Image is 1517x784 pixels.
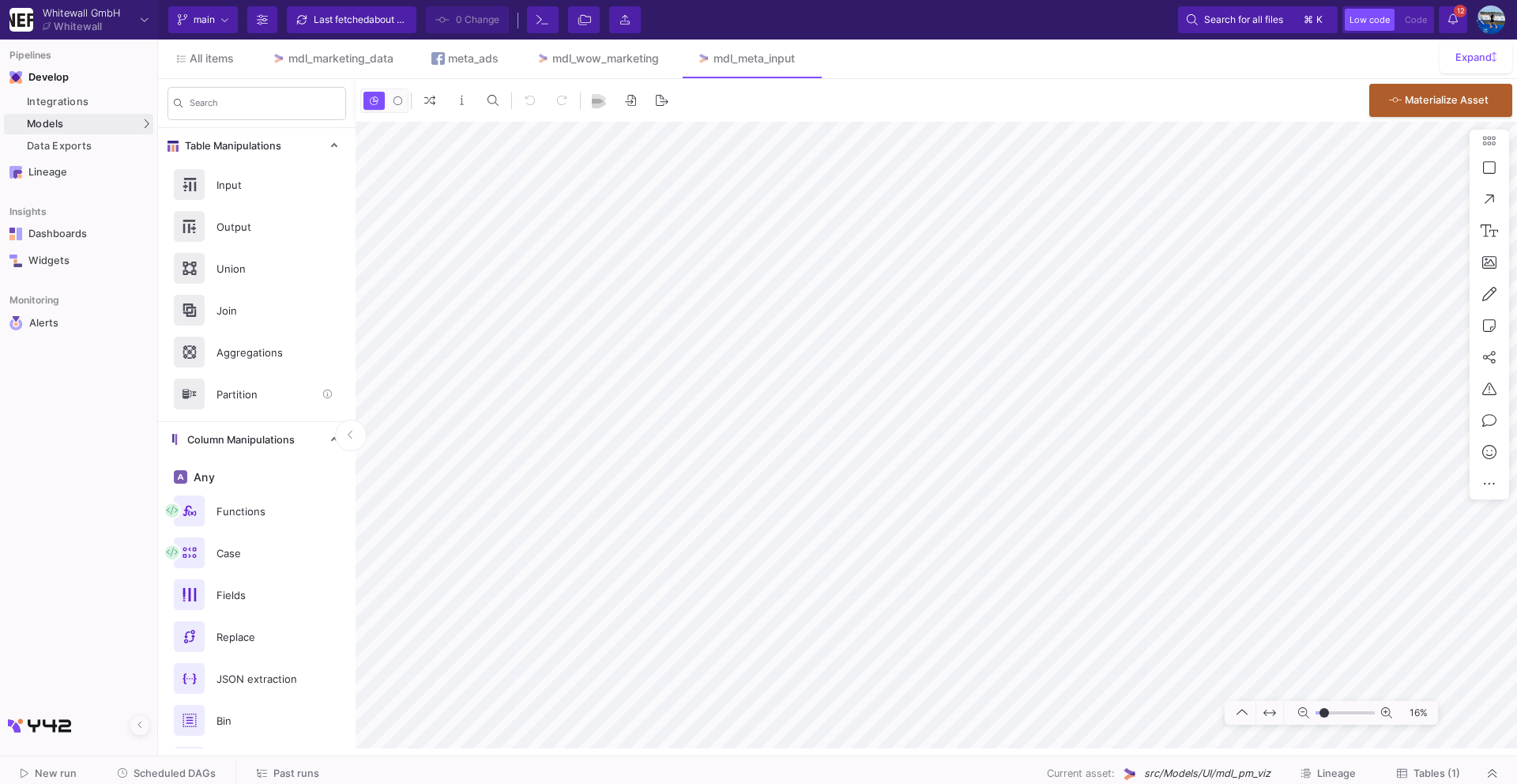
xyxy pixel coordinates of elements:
button: Fields [158,574,356,616]
div: Dashboards [28,228,131,240]
span: Table Manipulations [179,140,281,153]
div: Partition [207,383,316,406]
button: Last fetchedabout 5 hours ago [287,6,416,33]
span: Current asset: [1047,766,1115,781]
span: main [194,8,215,32]
span: Models [27,118,64,130]
div: Union [207,257,316,281]
div: Last fetched [314,8,408,32]
span: about 5 hours ago [369,13,448,25]
button: Join [158,289,356,331]
span: Tables (1) [1413,767,1460,779]
a: Navigation iconAlerts [4,310,153,337]
span: ⌘ [1304,10,1313,29]
span: Column Manipulations [181,434,295,447]
div: Functions [207,499,316,523]
div: Input [207,173,316,197]
button: Low code [1345,9,1395,31]
button: Replace [158,616,356,658]
div: Table Manipulations [158,164,356,421]
span: Any [190,471,215,484]
div: Data Exports [27,140,149,153]
img: UI Model [1121,766,1138,782]
button: Case [158,532,356,574]
a: Navigation iconWidgets [4,248,153,273]
img: Tab icon [697,52,710,66]
span: Code [1405,14,1427,25]
button: Bin [158,699,356,741]
input: Search [190,100,340,111]
img: Tab icon [272,52,285,66]
div: Widgets [28,254,131,267]
span: Scheduled DAGs [134,767,216,779]
button: ⌘k [1299,10,1329,29]
mat-expansion-panel-header: Table Manipulations [158,128,356,164]
span: Search for all files [1204,8,1283,32]
button: Search for all files⌘k [1178,6,1338,33]
div: Whitewall [54,21,102,32]
button: JSON extraction [158,658,356,699]
img: Tab icon [536,52,550,66]
div: Aggregations [207,341,316,364]
img: YZ4Yr8zUCx6JYM5gIgaTIQYeTXdcwQjnYC8iZtTV.png [9,8,33,32]
div: mdl_meta_input [713,52,795,65]
button: 12 [1439,6,1467,33]
a: Integrations [4,92,153,112]
mat-expansion-panel-header: Navigation iconDevelop [4,65,153,90]
div: Lineage [28,166,131,179]
a: Navigation iconLineage [4,160,153,185]
div: Output [207,215,316,239]
button: Materialize Asset [1369,84,1512,117]
span: Past runs [273,767,319,779]
img: Navigation icon [9,71,22,84]
div: Replace [207,625,316,649]
div: Alerts [29,316,132,330]
span: k [1316,10,1323,29]
button: Partition [158,373,356,415]
div: Develop [28,71,52,84]
button: Functions [158,490,356,532]
button: main [168,6,238,33]
div: Whitewall GmbH [43,8,120,18]
button: Output [158,205,356,247]
span: 16% [1398,699,1434,727]
span: Materialize Asset [1405,94,1489,106]
button: Union [158,247,356,289]
mat-expansion-panel-header: Column Manipulations [158,422,356,458]
button: Aggregations [158,331,356,373]
img: Tab icon [431,52,445,66]
span: src/Models/UI/mdl_pm_viz [1144,766,1270,781]
button: Code [1400,9,1432,31]
div: Integrations [27,96,149,108]
div: meta_ads [448,52,499,65]
span: Low code [1349,14,1390,25]
div: Join [207,299,316,322]
div: Case [207,541,316,565]
span: 12 [1454,5,1466,17]
div: Bin [207,709,316,733]
span: Lineage [1317,767,1356,779]
span: All items [190,52,234,65]
button: Input [158,164,356,205]
a: Navigation iconDashboards [4,221,153,247]
img: Navigation icon [9,228,22,240]
div: JSON extraction [207,667,316,691]
span: New run [35,767,77,779]
div: Fields [207,583,316,607]
div: mdl_marketing_data [288,52,393,65]
img: Navigation icon [9,166,22,179]
img: AEdFTp4_RXFoBzJxSaYPMZp7Iyigz82078j9C0hFtL5t=s96-c [1477,6,1505,34]
div: mdl_wow_marketing [552,52,659,65]
img: Navigation icon [9,254,22,267]
img: Navigation icon [9,316,23,330]
a: Data Exports [4,136,153,156]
